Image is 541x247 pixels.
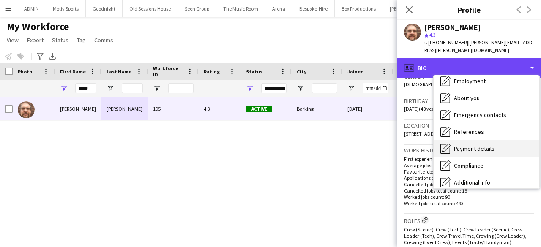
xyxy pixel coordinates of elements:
[434,90,539,106] div: About you
[75,83,96,93] input: First Name Filter Input
[153,84,161,92] button: Open Filter Menu
[434,174,539,191] div: Additional info
[454,145,495,152] span: Payment details
[404,156,534,162] p: First experience: [DATE]
[27,36,44,44] span: Export
[404,122,534,129] h3: Location
[24,35,47,46] a: Export
[424,24,481,31] div: [PERSON_NAME]
[393,97,444,120] div: 1 day
[454,179,490,186] span: Additional info
[94,36,113,44] span: Comms
[454,77,486,85] span: Employment
[404,162,534,168] p: Average jobs: 25.947
[429,32,436,38] span: 4.3
[18,68,32,75] span: Photo
[312,83,337,93] input: City Filter Input
[404,216,534,225] h3: Roles
[342,97,393,120] div: [DATE]
[153,65,183,78] span: Workforce ID
[454,162,484,169] span: Compliance
[107,68,131,75] span: Last Name
[74,35,89,46] a: Tag
[404,168,534,175] p: Favourite job: Crewing (Event Crew)
[297,68,306,75] span: City
[454,94,480,102] span: About you
[397,4,541,15] h3: Profile
[178,0,216,17] button: Seen Group
[216,0,265,17] button: The Music Room
[55,97,101,120] div: [PERSON_NAME]
[434,106,539,123] div: Emergency contacts
[246,106,272,112] span: Active
[17,0,46,17] button: ADMIN
[35,51,45,61] app-action-btn: Advanced filters
[107,84,114,92] button: Open Filter Menu
[7,20,69,33] span: My Workforce
[424,39,533,53] span: | [PERSON_NAME][EMAIL_ADDRESS][PERSON_NAME][DOMAIN_NAME]
[101,97,148,120] div: [PERSON_NAME]
[404,106,440,112] span: [DATE] (48 years)
[47,51,57,61] app-action-btn: Export XLSX
[86,0,123,17] button: Goodnight
[404,187,534,194] p: Cancelled jobs total count: 15
[168,83,194,93] input: Workforce ID Filter Input
[363,83,388,93] input: Joined Filter Input
[77,36,86,44] span: Tag
[3,35,22,46] a: View
[292,97,342,120] div: Barking
[424,39,468,46] span: t. [PHONE_NUMBER]
[397,58,541,78] div: Bio
[434,157,539,174] div: Compliance
[7,36,19,44] span: View
[404,147,534,154] h3: Work history
[434,123,539,140] div: References
[335,0,383,17] button: Box Productions
[60,68,86,75] span: First Name
[297,84,304,92] button: Open Filter Menu
[434,73,539,90] div: Employment
[454,111,506,119] span: Emergency contacts
[404,194,534,200] p: Worked jobs count: 90
[434,140,539,157] div: Payment details
[46,0,86,17] button: Motiv Sports
[404,200,534,206] p: Worked jobs total count: 493
[122,83,143,93] input: Last Name Filter Input
[292,0,335,17] button: Bespoke-Hire
[383,0,433,17] button: [PERSON_NAME]
[60,84,68,92] button: Open Filter Menu
[404,130,446,137] span: [STREET_ADDRESS]
[265,0,292,17] button: Arena
[347,84,355,92] button: Open Filter Menu
[246,84,254,92] button: Open Filter Menu
[199,97,241,120] div: 4.3
[404,226,526,245] span: Crew (Scenic), Crew (Tech), Crew Leader (Scenic), Crew Leader (Tech), Crew Travel Time, Crewing (...
[404,97,534,105] h3: Birthday
[123,0,178,17] button: Old Sessions House
[49,35,72,46] a: Status
[91,35,117,46] a: Comms
[246,68,262,75] span: Status
[204,68,220,75] span: Rating
[347,68,364,75] span: Joined
[52,36,68,44] span: Status
[404,181,534,187] p: Cancelled jobs count: 4
[148,97,199,120] div: 195
[404,81,454,87] span: [DEMOGRAPHIC_DATA]
[454,128,484,136] span: References
[18,101,35,118] img: Corey Arnold
[404,175,534,181] p: Applications total count: 622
